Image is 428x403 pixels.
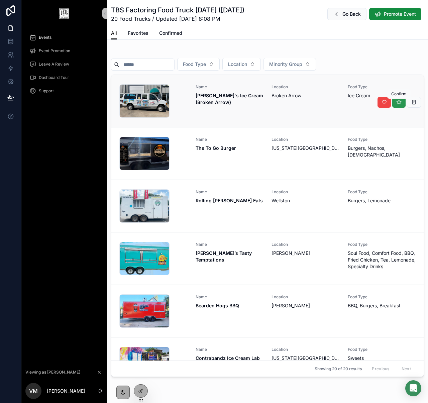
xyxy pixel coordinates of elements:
a: Event Promotion [25,45,103,57]
span: Location [272,347,340,352]
a: Confirmed [159,27,182,40]
span: Showing 20 of 20 results [315,366,362,371]
p: [PERSON_NAME] [47,388,85,394]
a: NameRolling [PERSON_NAME] EatsLocationWellstonFood TypeBurgers, Lemonade [111,180,424,232]
span: Name [196,137,264,142]
span: Support [39,88,54,94]
strong: The To Go Burger [196,145,236,151]
span: Location [272,84,340,90]
button: Select Button [263,58,316,71]
span: Confirm [391,91,407,96]
span: Food Type [348,242,416,247]
strong: [PERSON_NAME]’s Tasty Temptations [196,250,253,263]
span: Promote Event [384,11,416,17]
strong: Bearded Hogs BBQ [196,303,239,308]
a: Events [25,31,103,43]
span: Food Type [348,347,416,352]
span: Sweets [348,355,416,362]
span: Burgers, Nachos, [DEMOGRAPHIC_DATA] [348,145,416,158]
a: Favorites [128,27,148,40]
span: Food Type [348,84,416,90]
img: App logo [59,8,69,19]
span: Broken Arrow [272,92,301,99]
a: NameBearded Hogs BBQLocation[PERSON_NAME]Food TypeBBQ, Burgers, Breakfast [111,285,424,337]
a: NameThe To Go BurgerLocation[US_STATE][GEOGRAPHIC_DATA]Food TypeBurgers, Nachos, [DEMOGRAPHIC_DATA] [111,127,424,180]
h1: TBS Factoring Food Truck [DATE] ([DATE]) [111,5,244,15]
span: VM [29,387,38,395]
a: All [111,27,117,40]
span: 20 Food Trucks / Updated [DATE] 8:08 PM [111,15,244,23]
a: Leave A Review [25,58,103,70]
span: Leave A Review [39,62,69,67]
span: All [111,30,117,36]
span: Minority Group [269,61,302,68]
a: Name[PERSON_NAME]'s Ice Cream (Broken Arrow)LocationBroken ArrowFood TypeIce Cream [111,75,424,127]
span: Favorites [128,30,148,36]
span: Wellston [272,197,290,204]
a: Dashboard Tour [25,72,103,84]
span: Event Promotion [39,48,70,54]
strong: [PERSON_NAME]'s Ice Cream (Broken Arrow) [196,93,264,105]
span: Location [272,294,340,300]
span: Burgers, Lemonade [348,197,416,204]
button: Promote Event [369,8,421,20]
span: Name [196,189,264,195]
div: scrollable content [21,27,107,366]
span: Go Back [342,11,361,17]
span: Name [196,347,264,352]
span: Soul Food, Comfort Food, BBQ, Fried Chicken, Tea, Lemonade, Specialty Drinks [348,250,416,270]
span: Name [196,84,264,90]
span: Viewing as [PERSON_NAME] [25,370,80,375]
strong: Rolling [PERSON_NAME] Eats [196,198,263,203]
span: Dashboard Tour [39,75,69,80]
button: Select Button [177,58,220,71]
button: Select Button [222,58,261,71]
span: Confirmed [159,30,182,36]
span: Food Type [348,189,416,195]
span: Food Type [348,137,416,142]
a: NameContrabandz Ice Cream LabLocation[US_STATE][GEOGRAPHIC_DATA]Food TypeSweets [111,337,424,390]
span: Name [196,294,264,300]
a: Name[PERSON_NAME]’s Tasty TemptationsLocation[PERSON_NAME]Food TypeSoul Food, Comfort Food, BBQ, ... [111,232,424,285]
span: [PERSON_NAME] [272,250,310,257]
span: [US_STATE][GEOGRAPHIC_DATA] [272,145,340,152]
span: Location [228,61,247,68]
span: Location [272,137,340,142]
span: Location [272,189,340,195]
span: BBQ, Burgers, Breakfast [348,302,416,309]
span: [US_STATE][GEOGRAPHIC_DATA] [272,355,340,362]
span: Food Type [183,61,206,68]
button: Go Back [327,8,366,20]
span: Location [272,242,340,247]
span: Events [39,35,51,40]
div: Open Intercom Messenger [405,380,421,396]
span: Ice Cream [348,92,416,99]
span: Food Type [348,294,416,300]
strong: Contrabandz Ice Cream Lab [196,355,260,361]
span: Name [196,242,264,247]
span: [PERSON_NAME] [272,302,310,309]
a: Support [25,85,103,97]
